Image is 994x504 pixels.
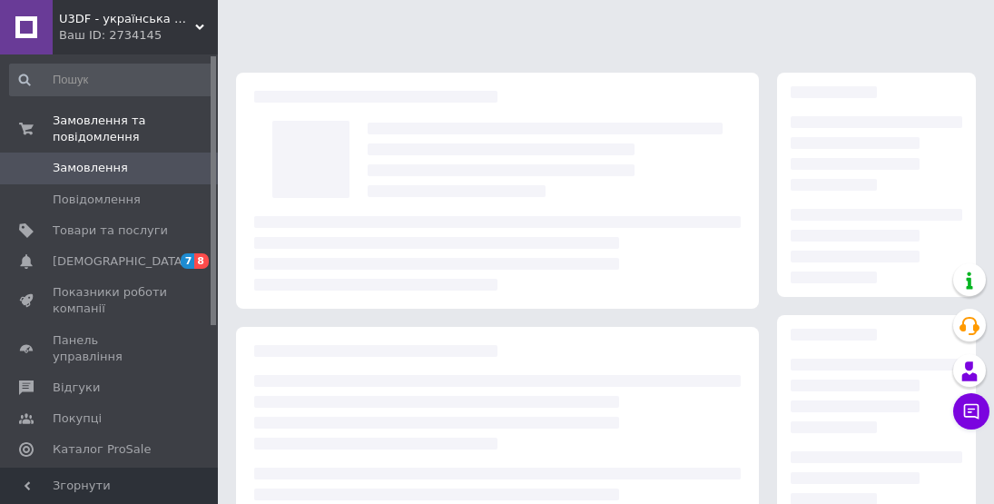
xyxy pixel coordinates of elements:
span: U3DF - українська фабрика по виробництву розхідних матеріалів для 3D принтерів та ручок [59,11,195,27]
span: Відгуки [53,380,100,396]
span: Повідомлення [53,192,141,208]
span: Замовлення [53,160,128,176]
span: [DEMOGRAPHIC_DATA] [53,253,187,270]
span: Покупці [53,410,102,427]
span: 7 [181,253,195,269]
span: 8 [194,253,209,269]
span: Показники роботи компанії [53,284,168,317]
span: Товари та послуги [53,222,168,239]
input: Пошук [9,64,213,96]
span: Каталог ProSale [53,441,151,458]
div: Ваш ID: 2734145 [59,27,218,44]
span: Замовлення та повідомлення [53,113,218,145]
span: Панель управління [53,332,168,365]
button: Чат з покупцем [953,393,989,430]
